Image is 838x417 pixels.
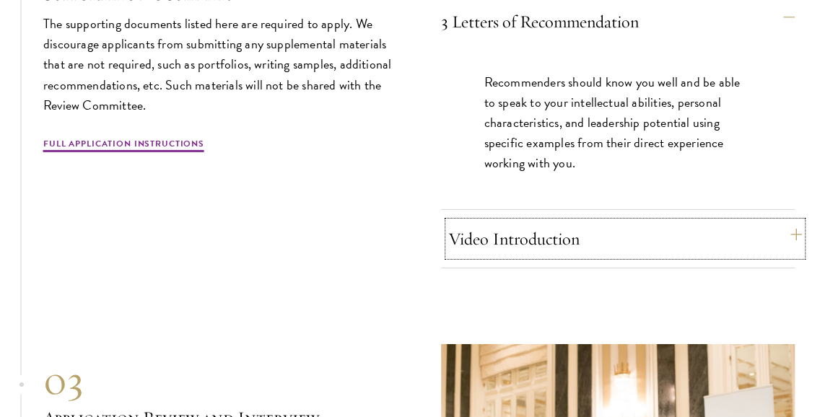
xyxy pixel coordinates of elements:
button: Video Introduction [448,221,803,256]
div: 03 [43,355,398,405]
p: The supporting documents listed here are required to apply. We discourage applicants from submitt... [43,14,398,115]
button: 3 Letters of Recommendation [441,4,795,39]
p: Recommenders should know you well and be able to speak to your intellectual abilities, personal c... [484,72,752,173]
a: Full Application Instructions [43,137,204,154]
